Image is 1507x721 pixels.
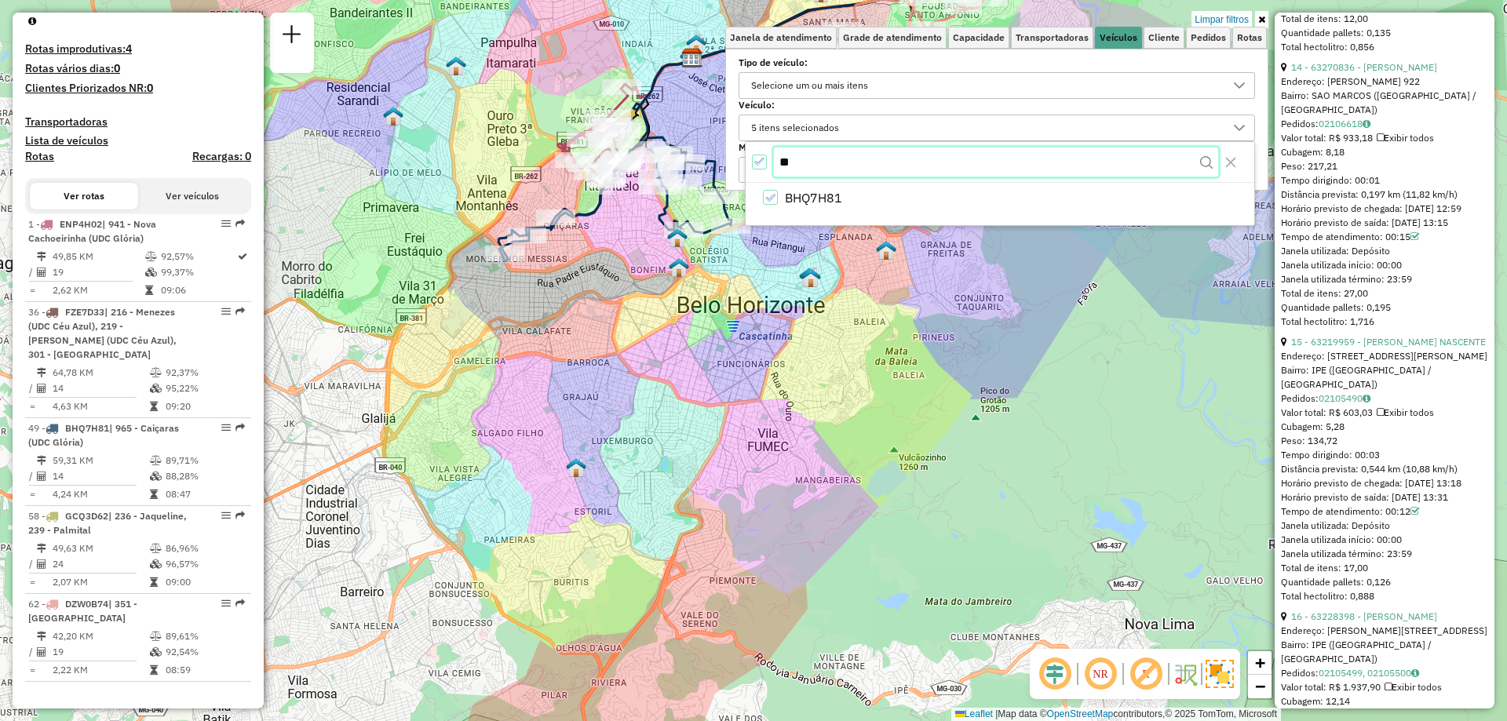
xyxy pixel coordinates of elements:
[28,218,156,244] span: | 941 - Nova Cachoeirinha (UDC Glória)
[1237,33,1262,42] span: Rotas
[1363,394,1370,403] i: Observações
[25,82,251,95] h4: Clientes Priorizados NR:
[160,249,236,264] td: 92,57%
[138,183,246,209] button: Ver veículos
[566,457,586,478] img: 212 UDC WCL Estoril
[1173,661,1198,686] img: Fluxo de ruas
[1248,675,1272,698] a: Zoom out
[28,468,36,484] td: /
[1281,349,1488,363] div: Endereço: [STREET_ADDRESS][PERSON_NAME]
[1319,392,1370,404] a: 02105490
[65,598,108,610] span: DZW0B74
[1377,406,1434,418] span: Exibir todos
[1255,653,1265,672] span: +
[37,456,46,465] i: Distância Total
[28,598,137,624] span: | 351 - [GEOGRAPHIC_DATA]
[1291,61,1437,73] a: 14 - 63270836 - [PERSON_NAME]
[145,286,153,295] i: Tempo total em rota
[1281,272,1488,286] div: Janela utilizada término: 23:59
[1281,300,1488,315] div: Quantidade pallets: 0,195
[1291,336,1486,348] a: 15 - 63219959 - [PERSON_NAME] NASCENTE
[669,257,689,278] img: 209 UDC Full Bonfim
[52,662,149,678] td: 2,22 KM
[65,422,109,434] span: BHQ7H81
[150,647,162,657] i: % de utilização da cubagem
[165,381,244,396] td: 95,22%
[37,647,46,657] i: Total de Atividades
[150,577,158,587] i: Tempo total em rota
[1016,33,1089,42] span: Transportadoras
[52,381,149,396] td: 14
[843,33,942,42] span: Grade de atendimento
[1281,391,1488,406] div: Pedidos:
[52,264,144,280] td: 19
[52,365,149,381] td: 64,78 KM
[1281,680,1488,694] div: Valor total: R$ 1.937,90
[147,81,153,95] strong: 0
[150,490,158,499] i: Tempo total em rota
[1281,547,1488,561] div: Janela utilizada término: 23:59
[1218,150,1243,175] button: Close
[1281,26,1488,40] div: Quantidade pallets: 0,135
[1281,448,1488,462] div: Tempo dirigindo: 00:03
[801,268,821,288] img: 210 UDC WCL Saudade
[953,33,1005,42] span: Capacidade
[165,662,244,678] td: 08:59
[1281,131,1488,145] div: Valor total: R$ 933,18
[165,574,244,590] td: 09:00
[1206,660,1234,688] img: Exibir/Ocultar setores
[1281,533,1488,547] div: Janela utilizada início: 00:00
[28,556,36,572] td: /
[165,644,244,660] td: 92,54%
[1410,231,1419,242] a: Com service time
[951,708,1281,721] div: Map data © contributors,© 2025 TomTom, Microsoft
[65,306,104,318] span: FZE7D33
[746,73,874,98] div: Selecione um ou mais itens
[1281,40,1488,54] div: Total hectolitro: 0,856
[1281,216,1488,230] div: Horário previsto de saída: [DATE] 13:15
[1411,668,1419,678] i: Observações
[746,183,1254,213] ul: Option List
[28,510,187,536] span: | 236 - Jaqueline, 239 - Palmital
[165,399,244,414] td: 09:20
[235,599,245,608] em: Rota exportada
[52,249,144,264] td: 49,85 KM
[25,134,251,147] h4: Lista de veículos
[1281,695,1350,707] span: Cubagem: 12,14
[52,574,149,590] td: 2,07 KM
[1255,676,1265,696] span: −
[221,511,231,520] em: Opções
[1281,519,1488,533] div: Janela utilizada: Depósito
[28,218,156,244] span: 1 -
[1047,708,1114,719] a: OpenStreetMap
[1281,286,1488,300] div: Total de itens: 27,00
[1410,505,1419,517] a: Com service time
[1281,12,1488,26] div: Total de itens: 12,00
[1319,667,1419,679] a: 02105499, 02105500
[1281,202,1488,216] div: Horário previsto de chegada: [DATE] 12:59
[28,598,137,624] span: 62 -
[150,402,158,411] i: Tempo total em rota
[30,183,138,209] button: Ver rotas
[746,115,845,140] div: 5 itens selecionados
[165,365,244,381] td: 92,37%
[192,150,251,163] h4: Recargas: 0
[1281,589,1488,603] div: Total hectolitro: 0,888
[1281,315,1488,329] div: Total hectolitro: 1,716
[752,155,767,169] div: All items selected
[28,422,179,448] span: | 965 - Caiçaras (UDC Glória)
[1281,561,1488,575] div: Total de itens: 17,00
[150,559,162,569] i: % de utilização da cubagem
[235,511,245,520] em: Rota exportada
[1281,258,1488,272] div: Janela utilizada início: 00:00
[221,307,231,316] em: Opções
[1191,33,1226,42] span: Pedidos
[1281,188,1488,202] div: Distância prevista: 0,197 km (11,82 km/h)
[739,98,1255,112] label: Veículo:
[165,556,244,572] td: 96,57%
[145,252,157,261] i: % de utilização do peso
[1281,117,1488,131] div: Pedidos:
[1281,244,1488,258] div: Janela utilizada: Depósito
[235,307,245,316] em: Rota exportada
[25,115,251,129] h4: Transportadoras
